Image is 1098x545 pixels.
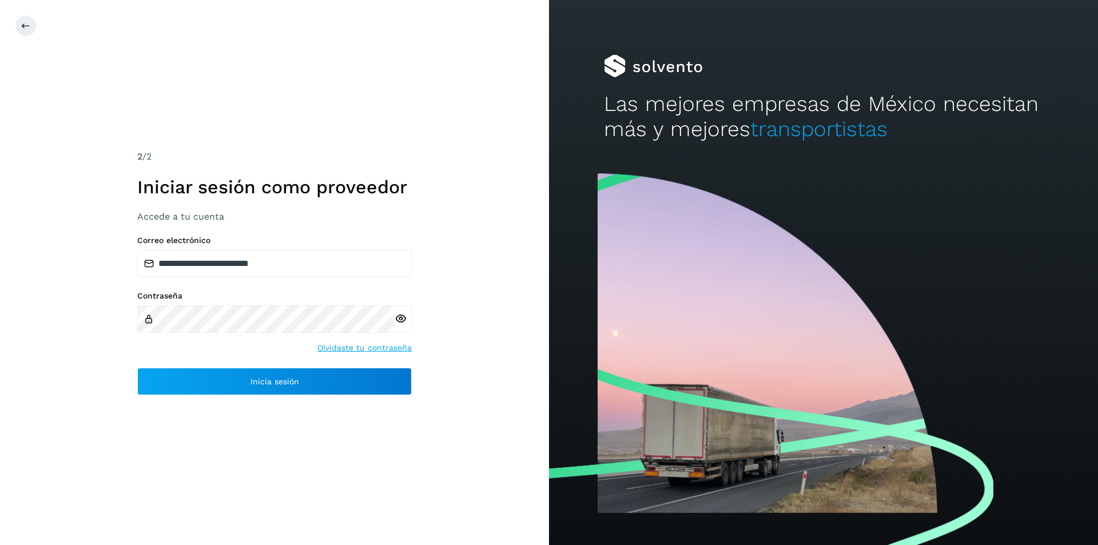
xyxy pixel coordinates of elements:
[250,377,299,385] span: Inicia sesión
[137,151,142,162] span: 2
[137,368,412,395] button: Inicia sesión
[750,117,888,141] span: transportistas
[137,291,412,301] label: Contraseña
[604,92,1043,142] h2: Las mejores empresas de México necesitan más y mejores
[317,342,412,354] a: Olvidaste tu contraseña
[137,176,412,198] h1: Iniciar sesión como proveedor
[137,211,412,222] h3: Accede a tu cuenta
[137,150,412,164] div: /2
[137,236,412,245] label: Correo electrónico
